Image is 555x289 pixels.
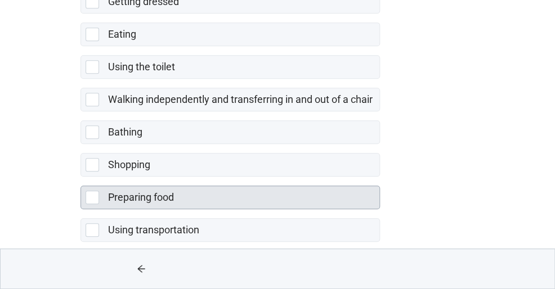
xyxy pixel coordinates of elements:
div: Bathing, checkbox, not selected [80,120,380,144]
span: arrow-left [120,264,163,273]
div: Shopping, checkbox, not selected [80,153,380,177]
div: Preparing food, checkbox, not selected [80,186,380,209]
label: Shopping [108,159,150,170]
label: Bathing [108,126,142,138]
div: Using the toilet, checkbox, not selected [80,55,380,79]
div: Walking independently and transferring in and out of a chair, checkbox, not selected [80,88,380,111]
div: Eating, checkbox, not selected [80,22,380,46]
label: Preparing food [108,191,174,203]
label: Using the toilet [108,61,175,73]
label: Eating [108,28,136,40]
div: Using transportation, checkbox, not selected [80,218,380,242]
label: Using transportation [108,224,199,236]
label: Walking independently and transferring in and out of a chair [108,93,373,105]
